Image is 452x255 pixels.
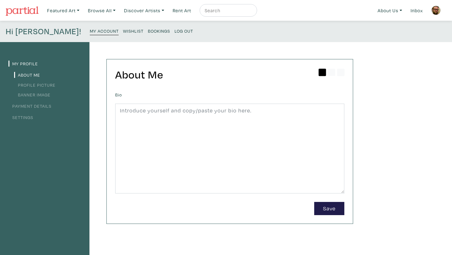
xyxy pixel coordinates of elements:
label: Bio [115,91,122,98]
small: Wishlist [123,28,143,34]
a: About Me [14,72,40,78]
button: Save [314,202,344,215]
a: Featured Art [44,4,82,17]
a: About Us [375,4,405,17]
a: Bookings [148,26,170,35]
h2: About Me [115,68,344,81]
input: Search [204,7,251,14]
a: Inbox [408,4,426,17]
a: Settings [8,114,33,120]
a: My Profile [8,61,38,67]
a: Log Out [175,26,193,35]
a: Wishlist [123,26,143,35]
h4: Hi [PERSON_NAME]! [6,26,81,36]
a: Payment Details [8,103,51,109]
a: Rent Art [170,4,194,17]
small: My Account [90,28,119,34]
a: Banner Image [14,92,51,98]
a: Profile Picture [14,82,56,88]
small: Log Out [175,28,193,34]
a: My Account [90,26,119,35]
a: Browse All [85,4,118,17]
small: Bookings [148,28,170,34]
a: Discover Artists [121,4,167,17]
img: phpThumb.php [431,6,441,15]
